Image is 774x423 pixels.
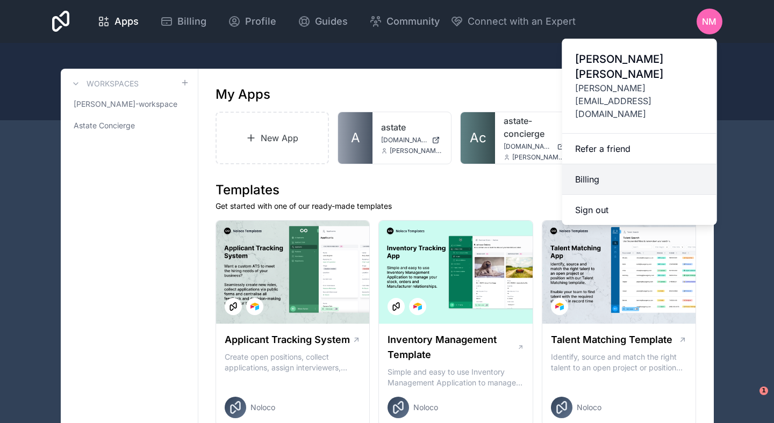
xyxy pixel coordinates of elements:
[69,94,189,114] a: [PERSON_NAME]-workspace
[225,352,361,373] p: Create open positions, collect applications, assign interviewers, centralise candidate feedback a...
[114,14,139,29] span: Apps
[315,14,348,29] span: Guides
[551,352,687,373] p: Identify, source and match the right talent to an open project or position with our Talent Matchi...
[562,195,717,225] button: Sign out
[512,153,565,162] span: [PERSON_NAME][EMAIL_ADDRESS][DOMAIN_NAME]
[89,10,147,33] a: Apps
[555,302,564,311] img: Airtable Logo
[562,134,717,164] a: Refer a friend
[562,164,717,195] a: Billing
[177,14,206,29] span: Billing
[152,10,215,33] a: Billing
[461,112,495,164] a: Ac
[225,332,350,347] h1: Applicant Tracking System
[504,142,565,151] a: [DOMAIN_NAME]
[702,15,716,28] span: NM
[74,120,135,131] span: Astate Concierge
[338,112,372,164] a: A
[551,332,672,347] h1: Talent Matching Template
[575,82,704,120] span: [PERSON_NAME][EMAIL_ADDRESS][DOMAIN_NAME]
[69,116,189,135] a: Astate Concierge
[468,14,576,29] span: Connect with an Expert
[381,136,442,144] a: [DOMAIN_NAME]
[216,86,270,103] h1: My Apps
[87,78,139,89] h3: Workspaces
[504,114,565,140] a: astate-concierge
[381,121,442,134] a: astate
[575,52,704,82] span: [PERSON_NAME] [PERSON_NAME]
[450,14,576,29] button: Connect with an Expert
[577,402,601,413] span: Noloco
[69,77,139,90] a: Workspaces
[413,402,438,413] span: Noloco
[390,147,442,155] span: [PERSON_NAME][EMAIL_ADDRESS][DOMAIN_NAME]
[386,14,440,29] span: Community
[250,402,275,413] span: Noloco
[216,201,697,211] p: Get started with one of our ready-made templates
[759,386,768,395] span: 1
[381,136,427,144] span: [DOMAIN_NAME]
[216,181,697,199] h1: Templates
[245,14,276,29] span: Profile
[74,99,177,110] span: [PERSON_NAME]-workspace
[470,129,486,147] span: Ac
[250,302,259,311] img: Airtable Logo
[388,367,524,388] p: Simple and easy to use Inventory Management Application to manage your stock, orders and Manufact...
[289,10,356,33] a: Guides
[737,386,763,412] iframe: Intercom live chat
[216,112,329,164] a: New App
[413,302,422,311] img: Airtable Logo
[219,10,285,33] a: Profile
[351,129,360,147] span: A
[361,10,448,33] a: Community
[504,142,553,151] span: [DOMAIN_NAME]
[388,332,517,362] h1: Inventory Management Template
